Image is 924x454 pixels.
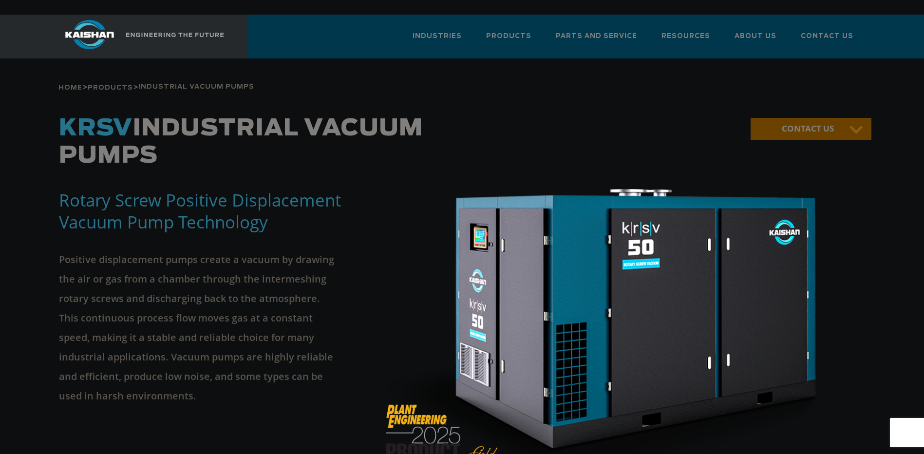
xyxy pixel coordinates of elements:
[735,31,776,42] span: About Us
[88,85,133,91] span: Products
[661,23,710,57] a: Resources
[413,31,462,42] span: Industries
[58,58,254,95] div: > >
[59,189,375,233] h5: Rotary Screw Positive Displacement Vacuum Pump Technology
[782,123,834,134] span: CONTACT US
[58,83,82,92] a: Home
[53,15,226,58] a: Kaishan USA
[138,84,254,90] span: Industrial Vacuum Pumps
[556,31,637,42] span: Parts and Service
[801,23,853,57] a: Contact Us
[53,20,126,49] img: kaishan logo
[59,117,423,168] span: Industrial Vacuum Pumps
[58,85,82,91] span: Home
[735,23,776,57] a: About Us
[801,31,853,42] span: Contact Us
[413,23,462,57] a: Industries
[486,23,531,57] a: Products
[59,250,341,406] p: Positive displacement pumps create a vacuum by drawing the air or gas from a chamber through the ...
[661,31,710,42] span: Resources
[556,23,637,57] a: Parts and Service
[88,83,133,92] a: Products
[751,118,871,140] a: CONTACT US
[59,117,132,140] span: KRSV
[126,33,224,37] img: Engineering the future
[486,31,531,42] span: Products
